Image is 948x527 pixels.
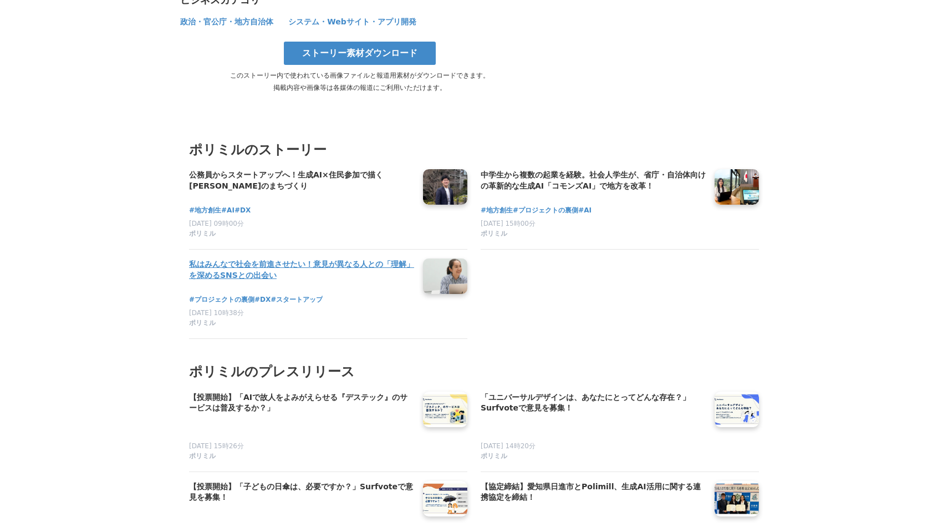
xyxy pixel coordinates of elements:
[481,442,536,450] span: [DATE] 14時20分
[481,452,507,461] span: ポリミル
[189,452,216,461] span: ポリミル
[189,392,414,414] h4: 【投票開始】「AIで故人をよみがえらせる『デステック』のサービスは普及するか？」
[189,139,759,160] h3: ポリミルのストーリー
[481,220,536,227] span: [DATE] 15時00分
[578,205,592,216] a: #AI
[189,481,414,504] h4: 【投票開始】「子どもの日傘は、必要ですか？」Surfvoteで意見を募集！
[189,205,221,216] a: #地方創生
[189,295,254,305] a: #プロジェクトの裏側
[288,19,416,26] a: システム・Webサイト・アプリ開発
[189,481,414,504] a: 【投票開始】「子どもの日傘は、必要ですか？」Surfvoteで意見を募集！
[254,295,271,305] a: #DX
[221,205,235,216] a: #AI
[189,169,414,192] a: 公務員からスタートアップへ！生成AI×住民参加で描く[PERSON_NAME]のまちづくり
[481,392,706,415] a: 「ユニバーサルデザインは、あなたにとってどんな存在？」Surfvoteで意見を募集！
[481,229,507,239] span: ポリミル
[180,69,539,94] p: このストーリー内で使われている画像ファイルと報道用素材がダウンロードできます。 掲載内容や画像等は各媒体の報道にご利用いただけます。
[481,481,706,504] h4: 【協定締結】愛知県日進市とPolimill、生成AI活用に関する連携協定を締結！
[284,42,436,65] a: ストーリー素材ダウンロード
[180,19,275,26] a: 政治・官公庁・地方自治体
[180,17,273,26] span: 政治・官公庁・地方自治体
[189,318,414,330] a: ポリミル
[189,229,414,240] a: ポリミル
[189,361,759,382] h2: ポリミルのプレスリリース
[189,309,244,317] span: [DATE] 10時38分
[481,452,706,463] a: ポリミル
[189,229,216,239] span: ポリミル
[189,392,414,415] a: 【投票開始】「AIで故人をよみがえらせる『デステック』のサービスは普及するか？」
[271,295,323,305] a: #スタートアップ
[189,220,244,227] span: [DATE] 09時00分
[189,442,244,450] span: [DATE] 15時26分
[481,392,706,414] h4: 「ユニバーサルデザインは、あなたにとってどんな存在？」Surfvoteで意見を募集！
[481,169,706,192] a: 中学生から複数の起業を経験。社会人学生が、省庁・自治体向けの革新的な生成AI「コモンズAI」で地方を改革！
[481,229,706,240] a: ポリミル
[189,259,414,282] a: 私はみんなで社会を前進させたい！意見が異なる人との「理解」を深めるSNSとの出会い
[481,205,513,216] a: #地方創生
[513,205,578,216] a: #プロジェクトの裏側
[189,318,216,328] span: ポリミル
[189,259,414,281] h4: 私はみんなで社会を前進させたい！意見が異なる人との「理解」を深めるSNSとの出会い
[235,205,251,216] a: #DX
[481,481,706,504] a: 【協定締結】愛知県日進市とPolimill、生成AI活用に関する連携協定を締結！
[288,17,416,26] span: システム・Webサイト・アプリ開発
[189,452,414,463] a: ポリミル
